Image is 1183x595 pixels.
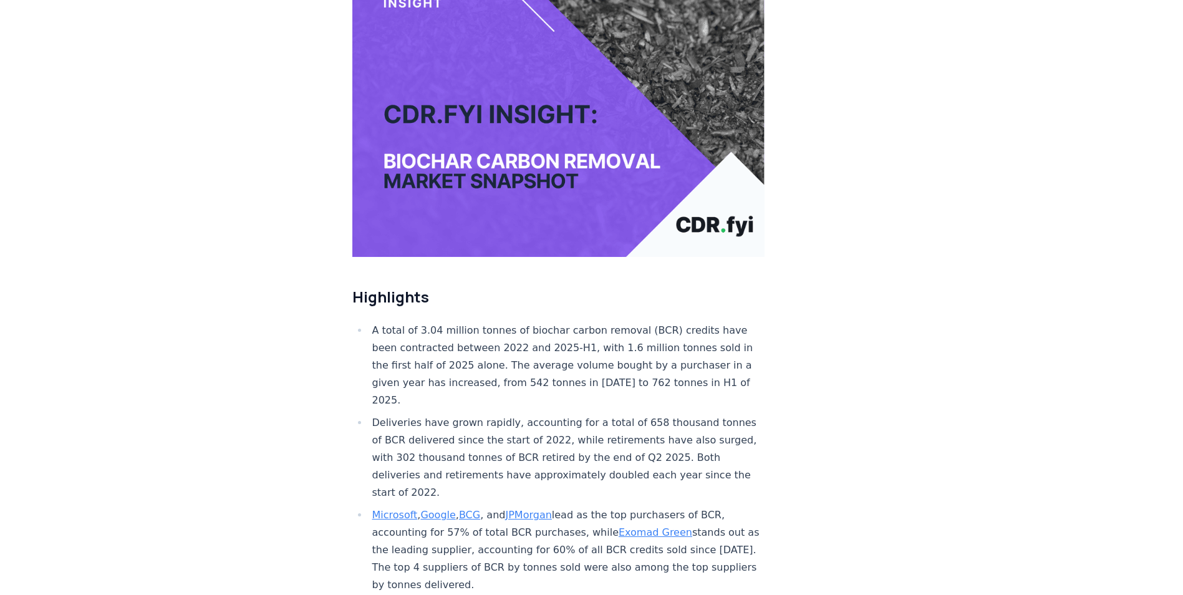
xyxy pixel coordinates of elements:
li: Deliveries have grown rapidly, accounting for a total of 658 thousand tonnes of BCR delivered sin... [369,414,765,501]
a: Google [420,509,455,521]
li: A total of 3.04 million tonnes of biochar carbon removal (BCR) credits have been contracted betwe... [369,322,765,409]
h2: Highlights [352,287,765,307]
a: Exomad Green [619,526,692,538]
li: , , , and lead as the top purchasers of BCR, accounting for 57% of total BCR purchases, while sta... [369,506,765,594]
a: JPMorgan [505,509,551,521]
a: Microsoft [372,509,418,521]
a: BCG [459,509,480,521]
